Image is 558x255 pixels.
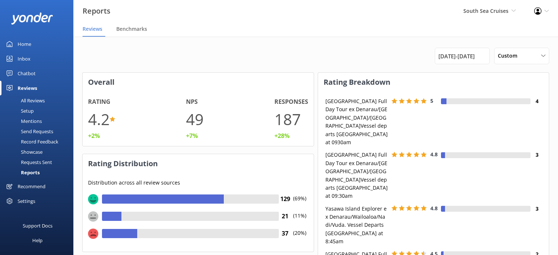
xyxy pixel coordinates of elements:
[430,151,438,158] span: 4.8
[279,194,292,204] h4: 129
[18,66,36,81] div: Chatbot
[4,106,34,116] div: Setup
[18,51,30,66] div: Inbox
[116,25,147,33] span: Benchmarks
[324,205,390,246] div: Yasawa Island Explorer ex Denarau/Wailoaloa/Nadi/Vuda. Vessel Departs [GEOGRAPHIC_DATA] at 8:45am
[4,157,52,167] div: Requests Sent
[23,218,52,233] div: Support Docs
[530,97,543,105] h4: 4
[4,147,43,157] div: Showcase
[279,212,292,221] h4: 21
[4,136,58,147] div: Record Feedback
[324,151,390,200] div: [GEOGRAPHIC_DATA] Full Day Tour ex Denarau/[GEOGRAPHIC_DATA]/[GEOGRAPHIC_DATA]Vessel departs [GEO...
[279,229,292,238] h4: 37
[88,97,110,107] h4: Rating
[83,73,314,92] h3: Overall
[4,157,73,167] a: Requests Sent
[83,25,102,33] span: Reviews
[430,205,438,212] span: 4.8
[292,212,308,229] p: (11%)
[4,126,53,136] div: Send Requests
[4,136,73,147] a: Record Feedback
[430,97,433,104] span: 5
[186,131,198,141] div: +7%
[4,95,73,106] a: All Reviews
[498,52,522,60] span: Custom
[4,147,73,157] a: Showcase
[88,179,308,187] p: Distribution across all review sources
[463,7,508,14] span: South Sea Cruises
[186,97,198,107] h4: NPS
[530,205,543,213] h4: 3
[4,106,73,116] a: Setup
[4,95,45,106] div: All Reviews
[11,12,53,25] img: yonder-white-logo.png
[186,107,204,131] h1: 49
[32,233,43,248] div: Help
[18,194,35,208] div: Settings
[88,107,110,131] h1: 4.2
[88,131,100,141] div: +2%
[18,37,31,51] div: Home
[274,131,289,141] div: +28%
[83,5,110,17] h3: Reports
[438,52,475,61] span: [DATE] - [DATE]
[4,116,73,126] a: Mentions
[4,167,73,178] a: Reports
[18,179,45,194] div: Recommend
[292,194,308,212] p: (69%)
[274,107,301,131] h1: 187
[18,81,37,95] div: Reviews
[292,229,308,246] p: (20%)
[4,126,73,136] a: Send Requests
[83,154,314,173] h3: Rating Distribution
[324,97,390,146] div: [GEOGRAPHIC_DATA] Full Day Tour ex Denarau/[GEOGRAPHIC_DATA]/[GEOGRAPHIC_DATA]Vessel departs [GEO...
[4,116,42,126] div: Mentions
[530,151,543,159] h4: 3
[318,73,549,92] h3: Rating Breakdown
[274,97,308,107] h4: Responses
[4,167,40,178] div: Reports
